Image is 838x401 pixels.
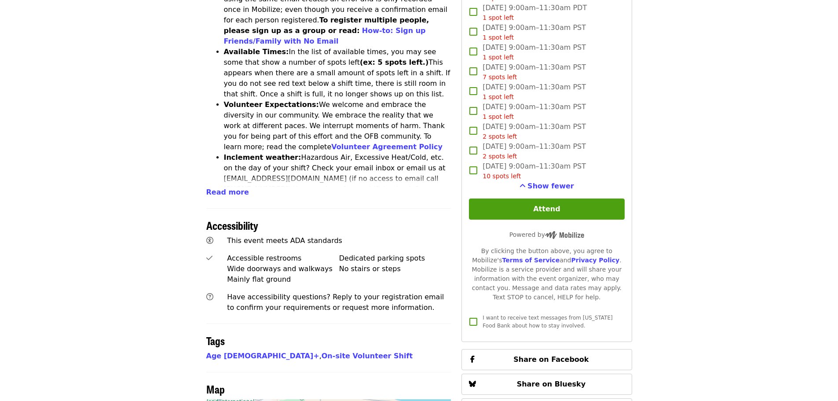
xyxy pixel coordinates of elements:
strong: Volunteer Expectations: [224,100,319,109]
span: I want to receive text messages from [US_STATE] Food Bank about how to stay involved. [483,315,612,329]
span: [DATE] 9:00am–11:30am PST [483,102,586,121]
span: Map [206,381,225,397]
a: Volunteer Agreement Policy [331,143,443,151]
span: 2 spots left [483,153,517,160]
span: Tags [206,333,225,348]
span: 1 spot left [483,54,514,61]
span: , [206,352,322,360]
span: [DATE] 9:00am–11:30am PST [483,82,586,102]
strong: To register multiple people, please sign up as a group or read: [224,16,429,35]
span: [DATE] 9:00am–11:30am PST [483,62,586,82]
span: 10 spots left [483,173,521,180]
button: Read more [206,187,249,198]
span: 2 spots left [483,133,517,140]
span: Share on Bluesky [517,380,586,388]
div: No stairs or steps [339,264,451,274]
i: question-circle icon [206,293,213,301]
a: Terms of Service [502,257,560,264]
a: How-to: Sign up Friends/Family with No Email [224,26,426,45]
span: Powered by [509,231,584,238]
a: Age [DEMOGRAPHIC_DATA]+ [206,352,319,360]
button: See more timeslots [520,181,574,191]
i: check icon [206,254,212,262]
span: 1 spot left [483,93,514,100]
span: Have accessibility questions? Reply to your registration email to confirm your requirements or re... [227,293,444,312]
strong: Available Times: [224,48,289,56]
span: 1 spot left [483,34,514,41]
span: This event meets ADA standards [227,236,342,245]
button: Share on Bluesky [461,374,632,395]
span: Accessibility [206,217,258,233]
strong: Inclement weather: [224,153,301,162]
button: Attend [469,199,624,220]
span: Read more [206,188,249,196]
span: 1 spot left [483,113,514,120]
button: Share on Facebook [461,349,632,370]
span: 1 spot left [483,14,514,21]
div: Accessible restrooms [227,253,339,264]
a: Privacy Policy [571,257,619,264]
li: Hazardous Air, Excessive Heat/Cold, etc. on the day of your shift? Check your email inbox or emai... [224,152,451,205]
span: 7 spots left [483,74,517,81]
i: universal-access icon [206,236,213,245]
a: On-site Volunteer Shift [322,352,413,360]
div: By clicking the button above, you agree to Mobilize's and . Mobilize is a service provider and wi... [469,246,624,302]
li: We welcome and embrace the diversity in our community. We embrace the reality that we work at dif... [224,99,451,152]
div: Dedicated parking spots [339,253,451,264]
span: Show fewer [527,182,574,190]
div: Mainly flat ground [227,274,339,285]
span: Share on Facebook [513,355,589,364]
span: [DATE] 9:00am–11:30am PST [483,22,586,42]
div: Wide doorways and walkways [227,264,339,274]
span: [DATE] 9:00am–11:30am PST [483,141,586,161]
strong: (ex: 5 spots left.) [360,58,428,66]
span: [DATE] 9:00am–11:30am PST [483,121,586,141]
span: [DATE] 9:00am–11:30am PDT [483,3,587,22]
img: Powered by Mobilize [545,231,584,239]
span: [DATE] 9:00am–11:30am PST [483,42,586,62]
li: In the list of available times, you may see some that show a number of spots left This appears wh... [224,47,451,99]
span: [DATE] 9:00am–11:30am PST [483,161,586,181]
